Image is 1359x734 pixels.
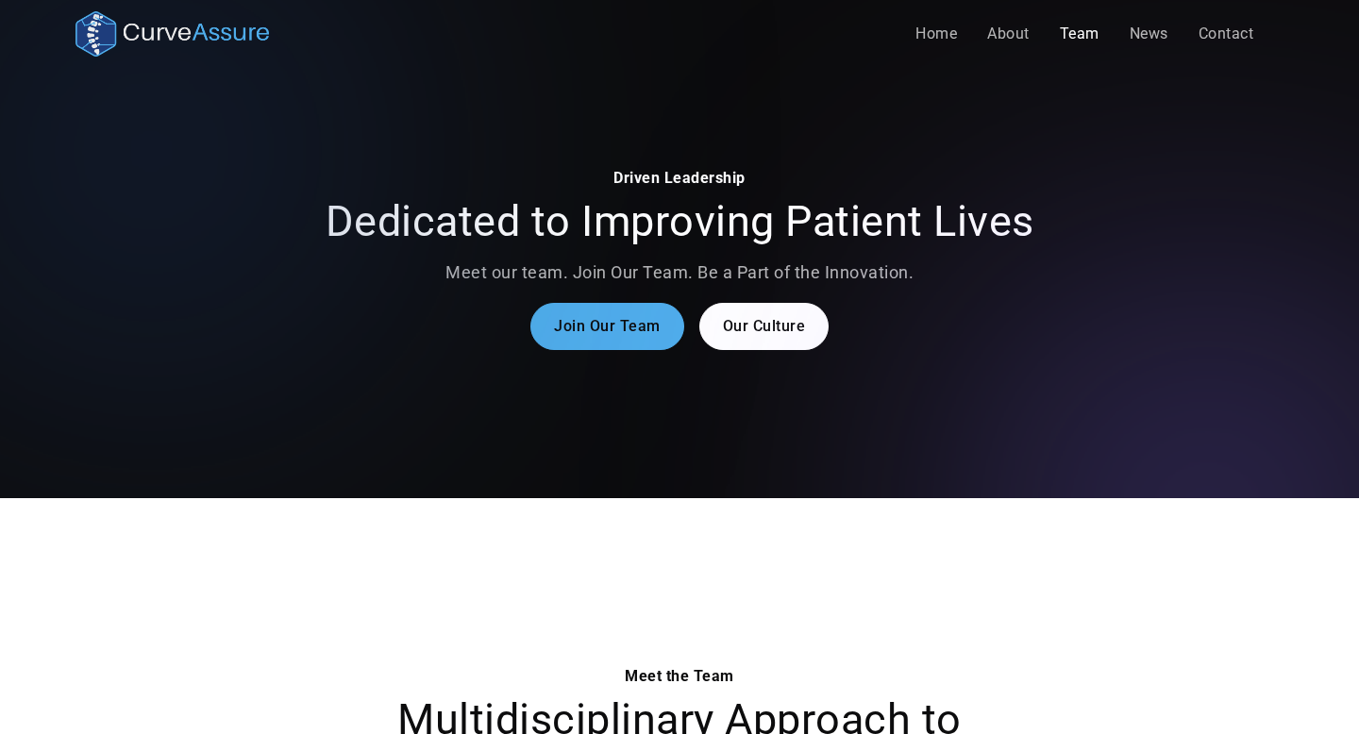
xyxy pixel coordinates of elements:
[900,15,972,53] a: Home
[1115,15,1183,53] a: News
[1045,15,1115,53] a: Team
[1183,15,1269,53] a: Contact
[972,15,1045,53] a: About
[530,303,684,350] a: Join Our Team
[317,261,1042,284] p: Meet our team. Join Our Team. Be a Part of the Innovation.
[699,303,830,350] a: Our Culture
[317,665,1042,688] div: Meet the Team
[317,197,1042,246] h2: Dedicated to Improving Patient Lives
[75,11,269,57] a: home
[317,167,1042,190] div: Driven Leadership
